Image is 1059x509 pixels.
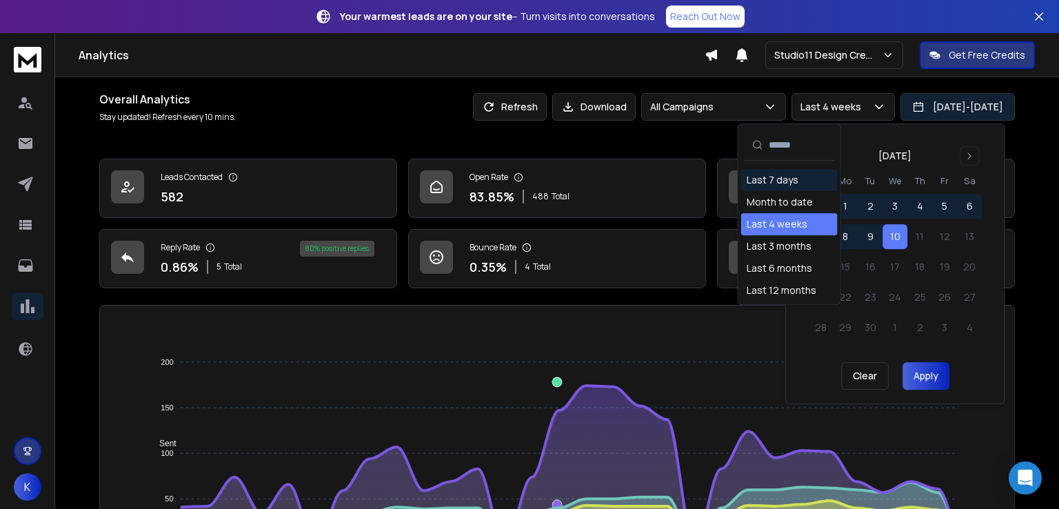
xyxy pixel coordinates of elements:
th: Monday [833,174,858,188]
th: Tuesday [858,174,882,188]
div: Last 12 months [747,283,816,297]
h1: Overall Analytics [99,91,236,108]
span: Total [533,261,551,272]
button: 1 [833,194,858,219]
a: Bounce Rate0.35%4Total [408,229,706,288]
button: 9 [858,224,882,249]
div: Open Intercom Messenger [1009,461,1042,495]
p: 0.35 % [470,257,507,277]
div: 80 % positive replies [300,241,374,257]
button: Download [552,93,636,121]
p: Open Rate [470,172,508,183]
tspan: 150 [161,403,173,412]
p: Get Free Credits [949,48,1025,62]
th: Thursday [907,174,932,188]
th: Saturday [957,174,982,188]
a: Leads Contacted582 [99,159,397,218]
p: – Turn visits into conversations [340,10,655,23]
button: Get Free Credits [920,41,1035,69]
p: Bounce Rate [470,242,516,253]
h1: Analytics [79,47,705,63]
button: 8 [833,224,858,249]
tspan: 50 [165,495,173,503]
button: Refresh [473,93,547,121]
p: Leads Contacted [161,172,223,183]
p: 83.85 % [470,187,514,206]
th: Friday [932,174,957,188]
img: logo [14,47,41,72]
button: K [14,473,41,501]
button: Go to next month [960,146,979,166]
tspan: 200 [161,358,173,366]
span: Total [224,261,242,272]
button: 2 [858,194,882,219]
span: Total [552,191,569,202]
span: 4 [525,261,530,272]
a: Reply Rate0.86%5Total80% positive replies [99,229,397,288]
button: 3 [882,194,907,219]
div: [DATE] [878,149,911,163]
p: Download [581,100,627,114]
button: 10 [882,224,907,249]
p: Refresh [501,100,538,114]
p: Stay updated! Refresh every 10 mins. [99,112,236,123]
span: 488 [532,191,549,202]
p: 0.86 % [161,257,199,277]
button: 5 [932,194,957,219]
p: Reach Out Now [670,10,740,23]
a: Opportunities4$1200 [717,229,1015,288]
div: Last 6 months [747,261,812,275]
div: Last 3 months [747,239,811,253]
p: Studio11 Design Creative [774,48,882,62]
button: 6 [957,194,982,219]
a: Click Rate0.00%0 Total [717,159,1015,218]
button: [DATE]-[DATE] [900,93,1015,121]
button: 4 [907,194,932,219]
p: All Campaigns [650,100,719,114]
p: 582 [161,187,183,206]
div: Last 7 days [747,173,798,187]
div: Last 4 weeks [747,217,807,231]
a: Open Rate83.85%488Total [408,159,706,218]
a: Reach Out Now [666,6,745,28]
th: Wednesday [882,174,907,188]
p: Last 4 weeks [800,100,867,114]
span: 5 [216,261,221,272]
span: Sent [149,439,176,448]
p: Reply Rate [161,242,200,253]
div: Month to date [747,195,813,209]
tspan: 100 [161,449,173,457]
strong: Your warmest leads are on your site [340,10,512,23]
button: Clear [841,362,889,390]
button: Apply [902,362,949,390]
